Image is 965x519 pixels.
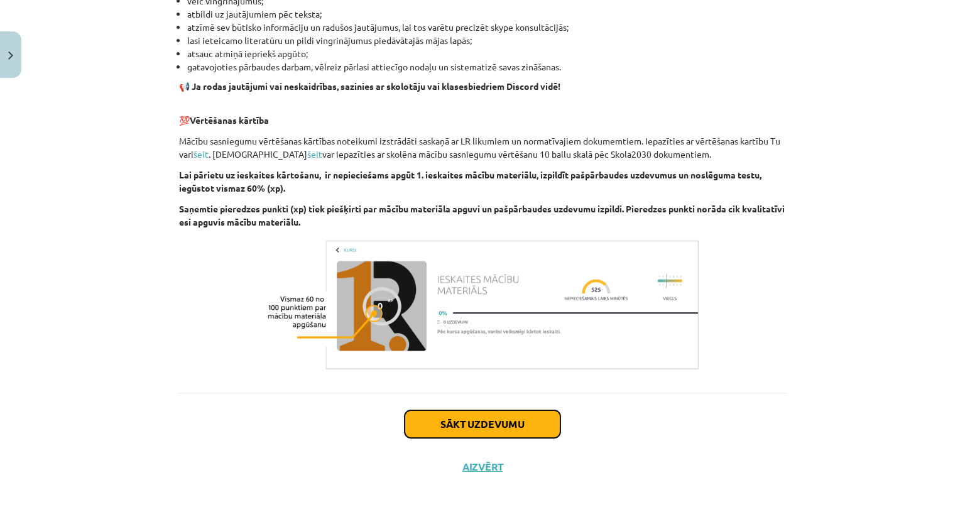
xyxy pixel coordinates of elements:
b: Lai pārietu uz ieskaites kārtošanu, ir nepieciešams apgūt 1. ieskaites mācību materiālu, izpildīt... [179,169,761,194]
img: icon-close-lesson-0947bae3869378f0d4975bcd49f059093ad1ed9edebbc8119c70593378902aed.svg [8,52,13,60]
li: atsauc atmiņā iepriekš apgūto; [187,47,786,60]
li: atbildi uz jautājumiem pēc teksta; [187,8,786,21]
li: atzīmē sev būtisko informāciju un radušos jautājumus, lai tos varētu precizēt skype konsultācijās; [187,21,786,34]
a: šeit [307,148,322,160]
b: Saņemtie pieredzes punkti (xp) tiek piešķirti par mācību materiāla apguvi un pašpārbaudes uzdevum... [179,203,785,227]
strong: 📢 Ja rodas jautājumi vai neskaidrības, sazinies ar skolotāju vai klasesbiedriem Discord vidē! [179,80,560,92]
b: Vērtēšanas kārtība [190,114,269,126]
a: šeit [194,148,209,160]
li: lasi ieteicamo literatūru un pildi vingrinājumus piedāvātajās mājas lapās; [187,34,786,47]
button: Sākt uzdevumu [405,410,560,438]
button: Aizvērt [459,461,506,473]
li: gatavojoties pārbaudes darbam, vēlreiz pārlasi attiecīgo nodaļu un sistematizē savas zināšanas. [187,60,786,74]
p: Mācību sasniegumu vērtēšanas kārtības noteikumi izstrādāti saskaņā ar LR likumiem un normatīvajie... [179,134,786,161]
p: 💯 [179,101,786,127]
